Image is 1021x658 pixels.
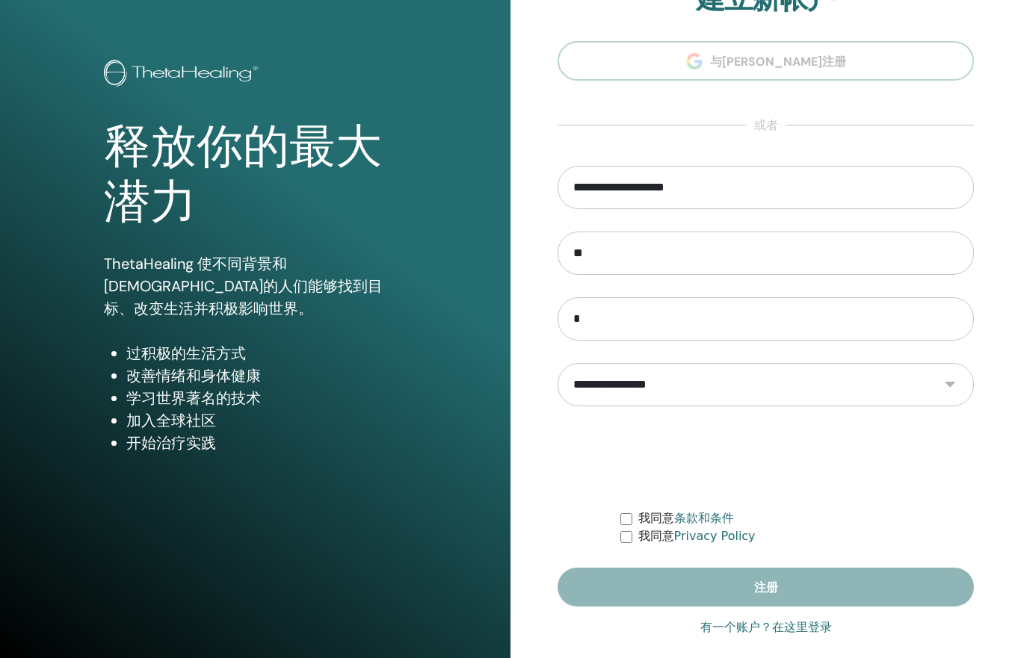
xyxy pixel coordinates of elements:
[700,619,832,637] a: 有一个账户？在这里登录
[104,120,407,232] h1: 释放你的最大潜力
[126,388,407,410] li: 学习世界著名的技术
[674,512,734,526] a: 条款和条件
[126,365,407,388] li: 改善情绪和身体健康
[126,410,407,432] li: 加入全球社区
[653,429,880,488] iframe: reCAPTCHA
[104,253,407,320] p: ThetaHealing 使不同背景和[DEMOGRAPHIC_DATA]的人们能够找到目标、改变生活并积极影响世界。
[747,117,786,135] span: 或者
[638,510,734,528] label: 我同意
[638,528,756,546] label: 我同意
[126,432,407,455] li: 开始治疗实践
[126,343,407,365] li: 过积极的生活方式
[674,530,756,544] a: Privacy Policy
